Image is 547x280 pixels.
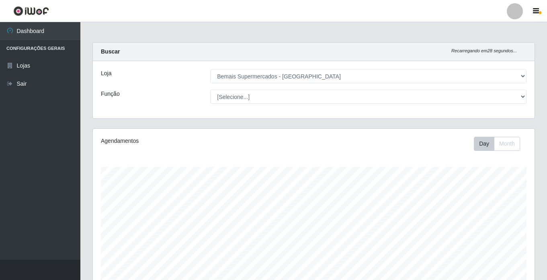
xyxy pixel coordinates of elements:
[451,48,517,53] i: Recarregando em 28 segundos...
[474,137,494,151] button: Day
[494,137,520,151] button: Month
[101,137,271,145] div: Agendamentos
[101,69,111,78] label: Loja
[101,90,120,98] label: Função
[101,48,120,55] strong: Buscar
[474,137,520,151] div: First group
[474,137,527,151] div: Toolbar with button groups
[13,6,49,16] img: CoreUI Logo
